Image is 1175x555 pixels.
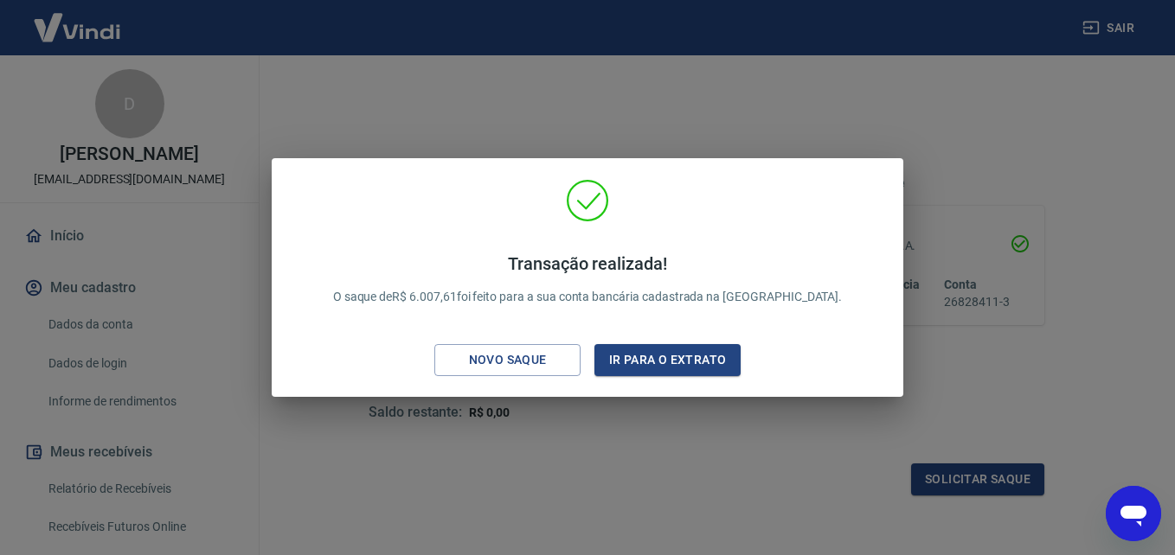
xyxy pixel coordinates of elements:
[448,349,568,371] div: Novo saque
[333,253,843,274] h4: Transação realizada!
[1106,486,1161,541] iframe: Botão para abrir a janela de mensagens
[333,253,843,306] p: O saque de R$ 6.007,61 foi feito para a sua conta bancária cadastrada na [GEOGRAPHIC_DATA].
[594,344,741,376] button: Ir para o extrato
[434,344,581,376] button: Novo saque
